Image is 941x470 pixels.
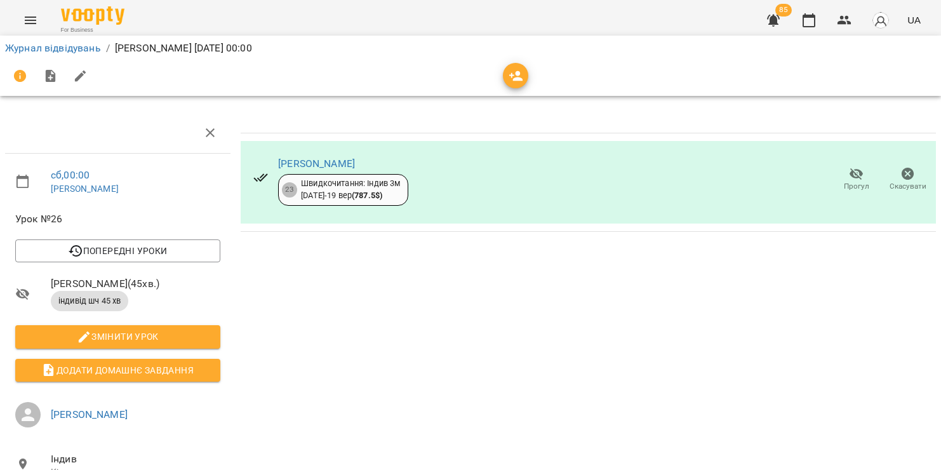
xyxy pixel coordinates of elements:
img: avatar_s.png [872,11,890,29]
span: 85 [775,4,792,17]
a: [PERSON_NAME] [51,184,119,194]
a: сб , 00:00 [51,169,90,181]
div: 23 [282,182,297,198]
img: Voopty Logo [61,6,124,25]
a: [PERSON_NAME] [51,408,128,420]
span: For Business [61,26,124,34]
li: / [106,41,110,56]
a: Журнал відвідувань [5,42,101,54]
a: [PERSON_NAME] [278,158,355,170]
span: Змінити урок [25,329,210,344]
button: Попередні уроки [15,239,220,262]
p: [PERSON_NAME] [DATE] 00:00 [115,41,252,56]
button: Прогул [831,162,882,198]
span: Додати домашнє завдання [25,363,210,378]
span: Індив [51,452,220,467]
button: Скасувати [882,162,933,198]
button: UA [902,8,926,32]
span: індивід шч 45 хв [51,295,128,307]
nav: breadcrumb [5,41,936,56]
button: Додати домашнє завдання [15,359,220,382]
button: Змінити урок [15,325,220,348]
button: Menu [15,5,46,36]
span: [PERSON_NAME] ( 45 хв. ) [51,276,220,292]
b: ( 787.5 $ ) [352,191,382,200]
span: Скасувати [890,181,926,192]
span: UA [907,13,921,27]
span: Прогул [844,181,869,192]
span: Урок №26 [15,211,220,227]
div: Швидкочитання: Індив 3м [DATE] - 19 вер [301,178,400,201]
span: Попередні уроки [25,243,210,258]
